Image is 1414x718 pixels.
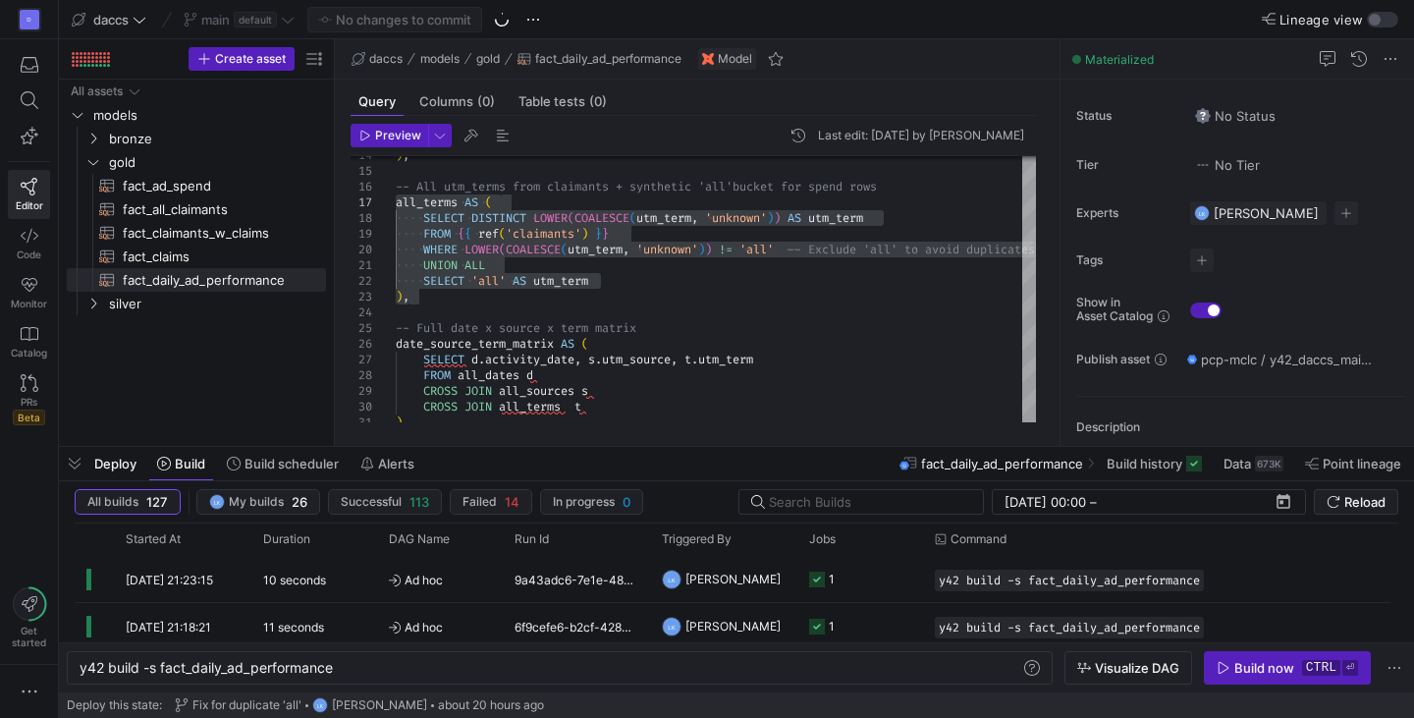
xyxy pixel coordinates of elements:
[574,352,581,367] span: ,
[471,47,505,71] button: gold
[146,494,168,510] span: 127
[1195,108,1211,124] img: No status
[1314,489,1398,515] button: Reload
[602,226,609,242] span: }
[464,242,499,257] span: LOWER
[423,257,458,273] span: UNION
[477,95,495,108] span: (0)
[396,289,403,304] span: )
[518,95,607,108] span: Table tests
[1190,152,1265,178] button: No tierNo Tier
[1190,103,1280,129] button: No statusNo Status
[93,12,129,28] span: daccs
[684,352,691,367] span: t
[1195,108,1276,124] span: No Status
[1201,352,1374,367] span: pcp-mclc / y42_daccs_main / fact_daily_ad_performance
[423,226,451,242] span: FROM
[685,603,781,649] span: [PERSON_NAME]
[71,84,123,98] div: All assets
[75,603,1390,650] div: Press SPACE to select this row.
[351,226,372,242] div: 19
[464,226,471,242] span: {
[788,242,1035,257] span: -- Exclude 'all' to avoid duplicates
[602,352,671,367] span: utm_source
[123,269,303,292] span: fact_daily_ad_performance​​​​​​​​​​
[574,399,581,414] span: t
[1255,456,1283,471] div: 673K
[464,399,492,414] span: JOIN
[561,336,574,352] span: AS
[464,383,492,399] span: JOIN
[485,352,574,367] span: activity_date
[245,456,339,471] span: Build scheduler
[1101,494,1229,510] input: End datetime
[218,447,348,480] button: Build scheduler
[499,242,506,257] span: (
[829,556,835,602] div: 1
[80,659,333,676] span: y42 build -s fact_daily_ad_performance
[589,95,607,108] span: (0)
[93,104,323,127] span: models
[464,257,485,273] span: ALL
[389,604,491,650] span: Ad hoc
[396,179,733,194] span: -- All utm_terms from claimants + synthetic 'all'
[505,494,519,510] span: 14
[553,495,615,509] span: In progress
[423,242,458,257] span: WHERE
[109,293,323,315] span: silver
[1076,158,1174,172] span: Tier
[16,199,43,211] span: Editor
[719,242,733,257] span: !=
[462,495,497,509] span: Failed
[702,53,714,65] img: undefined
[175,456,205,471] span: Build
[506,226,581,242] span: 'claimants'
[292,494,307,510] span: 26
[499,399,561,414] span: all_terms
[67,80,326,103] div: Press SPACE to select this row.
[718,52,752,66] span: Model
[75,556,1390,603] div: Press SPACE to select this row.
[67,174,326,197] a: fact_ad_spend​​​​​​​​​​
[8,268,50,317] a: Monitor
[351,414,372,430] div: 31
[1095,660,1179,676] span: Visualize DAG
[351,399,372,414] div: 30
[515,532,549,546] span: Run Id
[769,494,967,510] input: Search Builds
[123,246,303,268] span: fact_claims​​​​​​​​​​
[351,383,372,399] div: 29
[351,367,372,383] div: 28
[351,352,372,367] div: 27
[67,103,326,127] div: Press SPACE to select this row.
[568,242,623,257] span: utm_term
[458,367,519,383] span: all_dates
[540,489,643,515] button: In progress0
[581,226,588,242] span: )
[351,124,428,147] button: Preview
[341,495,402,509] span: Successful
[419,95,495,108] span: Columns
[513,273,526,289] span: AS
[671,352,678,367] span: ,
[423,383,458,399] span: CROSS
[691,210,698,226] span: ,
[636,242,698,257] span: 'unknown'
[75,489,181,515] button: All builds127
[351,210,372,226] div: 18
[939,621,1200,635] span: y42 build -s fact_daily_ad_performance
[8,366,50,433] a: PRsBeta
[67,197,326,221] a: fact_all_claimants​​​​​​​​​​
[595,352,602,367] span: .
[595,226,602,242] span: }
[423,399,458,414] span: CROSS
[503,603,650,649] div: 6f9cefe6-b2cf-4283-b7fe-87b8782d3312
[739,242,774,257] span: 'all'
[170,692,549,718] button: Fix for duplicate 'all'LK[PERSON_NAME]about 20 hours ago
[389,532,450,546] span: DAG Name
[450,489,532,515] button: Failed14
[1195,157,1211,173] img: No tier
[396,320,636,336] span: -- Full date x source x term matrix
[87,495,138,509] span: All builds
[471,273,506,289] span: 'all'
